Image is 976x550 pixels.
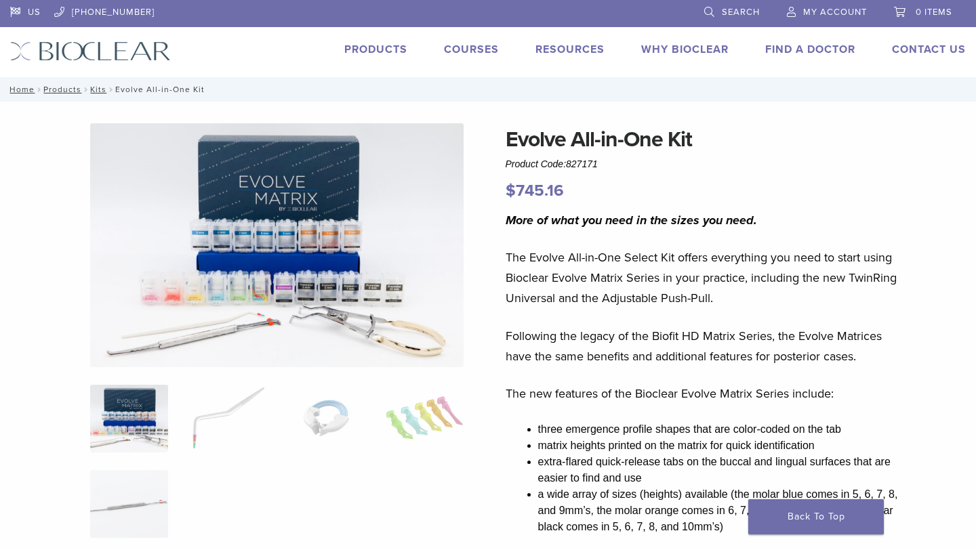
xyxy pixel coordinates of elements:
li: three emergence profile shapes that are color-coded on the tab [538,421,904,438]
a: Home [5,85,35,94]
a: Contact Us [892,43,966,56]
p: The Evolve All-in-One Select Kit offers everything you need to start using Bioclear Evolve Matrix... [506,247,904,308]
li: matrix heights printed on the matrix for quick identification [538,438,904,454]
span: / [106,86,115,93]
span: / [81,86,90,93]
span: Product Code: [506,158,598,169]
span: $ [506,181,516,200]
li: a wide array of sizes (heights) available (the molar blue comes in 5, 6, 7, 8, and 9mm’s, the mol... [538,486,904,535]
img: Evolve All-in-One Kit - Image 2 [188,385,266,452]
img: IMG_0457 [90,123,464,367]
a: Why Bioclear [641,43,729,56]
a: Find A Doctor [765,43,855,56]
img: IMG_0457-scaled-e1745362001290-300x300.jpg [90,385,168,452]
a: Courses [444,43,499,56]
a: Kits [90,85,106,94]
span: 0 items [916,7,952,18]
a: Resources [535,43,605,56]
span: Search [722,7,760,18]
span: 827171 [566,158,598,169]
span: / [35,86,43,93]
a: Products [344,43,407,56]
img: Evolve All-in-One Kit - Image 3 [287,385,365,452]
p: The new features of the Bioclear Evolve Matrix Series include: [506,383,904,404]
span: My Account [803,7,867,18]
h1: Evolve All-in-One Kit [506,123,904,156]
p: Following the legacy of the Biofit HD Matrix Series, the Evolve Matrices have the same benefits a... [506,326,904,366]
i: More of what you need in the sizes you need. [506,213,757,228]
bdi: 745.16 [506,181,564,200]
img: Evolve All-in-One Kit - Image 4 [386,385,464,452]
a: Back To Top [748,499,884,534]
li: extra-flared quick-release tabs on the buccal and lingual surfaces that are easier to find and use [538,454,904,486]
a: Products [43,85,81,94]
img: Bioclear [10,41,171,61]
img: Evolve All-in-One Kit - Image 5 [90,470,168,538]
